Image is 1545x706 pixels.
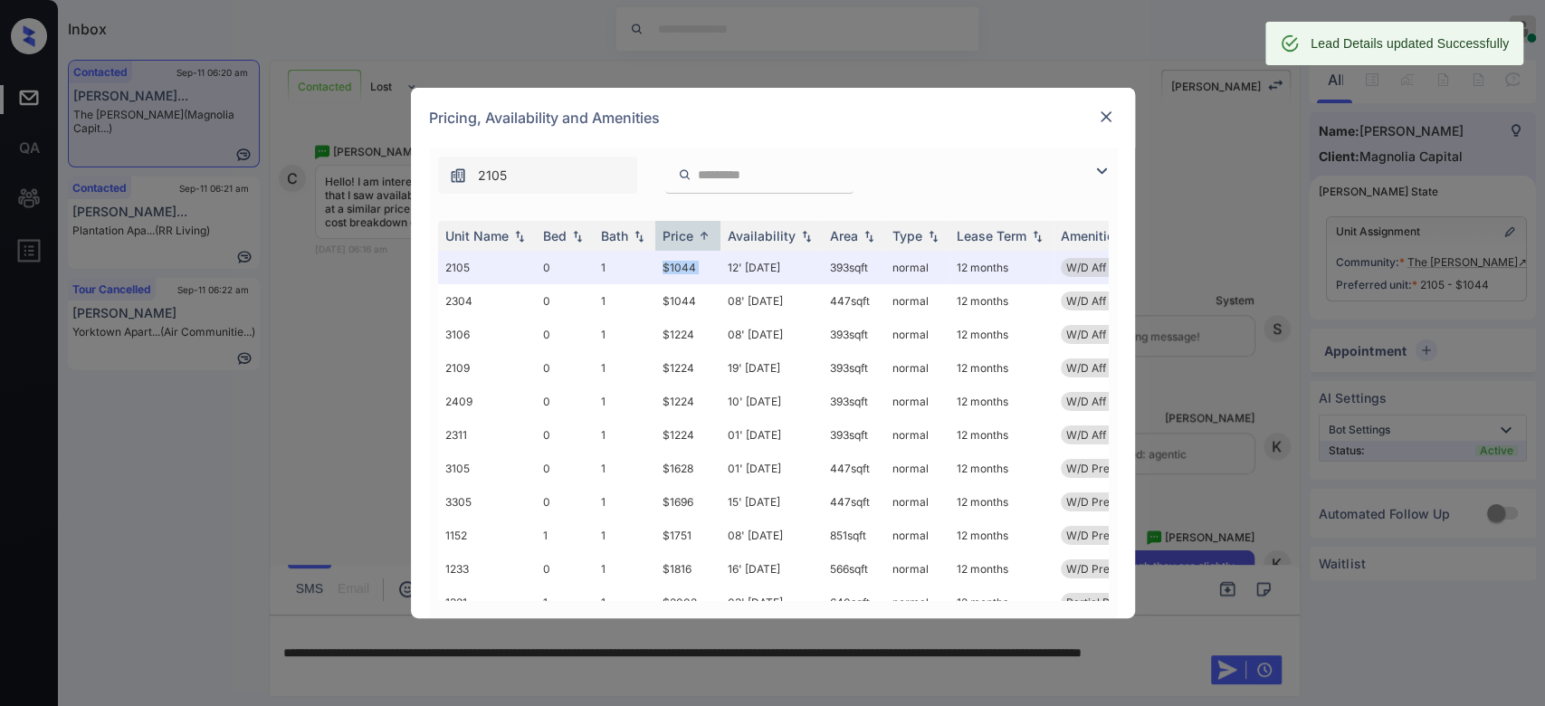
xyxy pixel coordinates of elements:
td: normal [885,485,949,519]
td: 03' [DATE] [720,586,823,619]
td: 0 [536,284,594,318]
td: 0 [536,452,594,485]
td: 1 [594,251,655,284]
div: Lead Details updated Successfully [1311,27,1509,60]
span: W/D Aff Units [1066,361,1135,375]
td: normal [885,385,949,418]
td: normal [885,418,949,452]
td: 2409 [438,385,536,418]
td: 12 months [949,351,1054,385]
td: 12 months [949,385,1054,418]
td: 1 [594,485,655,519]
td: 12 months [949,418,1054,452]
td: 2105 [438,251,536,284]
img: icon-zuma [1091,160,1112,182]
td: 851 sqft [823,519,885,552]
td: normal [885,586,949,619]
td: 12 months [949,251,1054,284]
img: close [1097,108,1115,126]
td: normal [885,452,949,485]
td: 1 [594,284,655,318]
td: normal [885,351,949,385]
td: $1224 [655,385,720,418]
span: Partial Downtow... [1066,596,1159,609]
img: sorting [510,230,529,243]
img: sorting [860,230,878,243]
td: 01' [DATE] [720,418,823,452]
img: sorting [797,230,815,243]
td: normal [885,318,949,351]
td: 15' [DATE] [720,485,823,519]
td: 393 sqft [823,251,885,284]
td: 12 months [949,485,1054,519]
td: 3106 [438,318,536,351]
img: sorting [695,229,713,243]
td: 1 [594,318,655,351]
td: 0 [536,485,594,519]
span: W/D Aff Units [1066,428,1135,442]
span: 2105 [478,166,507,186]
td: 0 [536,385,594,418]
td: 0 [536,318,594,351]
td: $1044 [655,251,720,284]
div: Price [663,228,693,243]
div: Type [892,228,922,243]
td: 12 months [949,552,1054,586]
td: $2002 [655,586,720,619]
img: sorting [568,230,587,243]
span: W/D Aff Units [1066,294,1135,308]
td: 447 sqft [823,452,885,485]
td: 08' [DATE] [720,284,823,318]
td: 447 sqft [823,485,885,519]
span: W/D Premium [1066,529,1139,542]
td: 393 sqft [823,385,885,418]
td: 1 [536,519,594,552]
td: 447 sqft [823,284,885,318]
td: $1816 [655,552,720,586]
td: 393 sqft [823,418,885,452]
td: 1 [594,418,655,452]
div: Bed [543,228,567,243]
td: $1224 [655,418,720,452]
td: 3105 [438,452,536,485]
td: 1233 [438,552,536,586]
div: Availability [728,228,796,243]
span: W/D Aff Units [1066,395,1135,408]
td: 0 [536,351,594,385]
td: 12 months [949,452,1054,485]
img: sorting [630,230,648,243]
td: 1 [594,586,655,619]
td: 0 [536,552,594,586]
span: W/D Aff Units [1066,261,1135,274]
div: Amenities [1061,228,1121,243]
td: 1152 [438,519,536,552]
td: normal [885,519,949,552]
td: $1696 [655,485,720,519]
td: 640 sqft [823,586,885,619]
td: 0 [536,251,594,284]
td: 2311 [438,418,536,452]
img: icon-zuma [449,167,467,185]
td: 12' [DATE] [720,251,823,284]
div: Lease Term [957,228,1026,243]
td: normal [885,552,949,586]
span: W/D Premium [1066,562,1139,576]
td: normal [885,284,949,318]
td: $1224 [655,318,720,351]
td: 1321 [438,586,536,619]
div: Area [830,228,858,243]
td: $1224 [655,351,720,385]
td: $1044 [655,284,720,318]
img: icon-zuma [678,167,691,183]
td: 1 [536,586,594,619]
td: 1 [594,385,655,418]
td: 12 months [949,586,1054,619]
td: 2109 [438,351,536,385]
div: Pricing, Availability and Amenities [411,88,1135,148]
td: 1 [594,552,655,586]
span: W/D Premium [1066,462,1139,475]
td: 1 [594,519,655,552]
img: sorting [924,230,942,243]
div: Unit Name [445,228,509,243]
td: 10' [DATE] [720,385,823,418]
